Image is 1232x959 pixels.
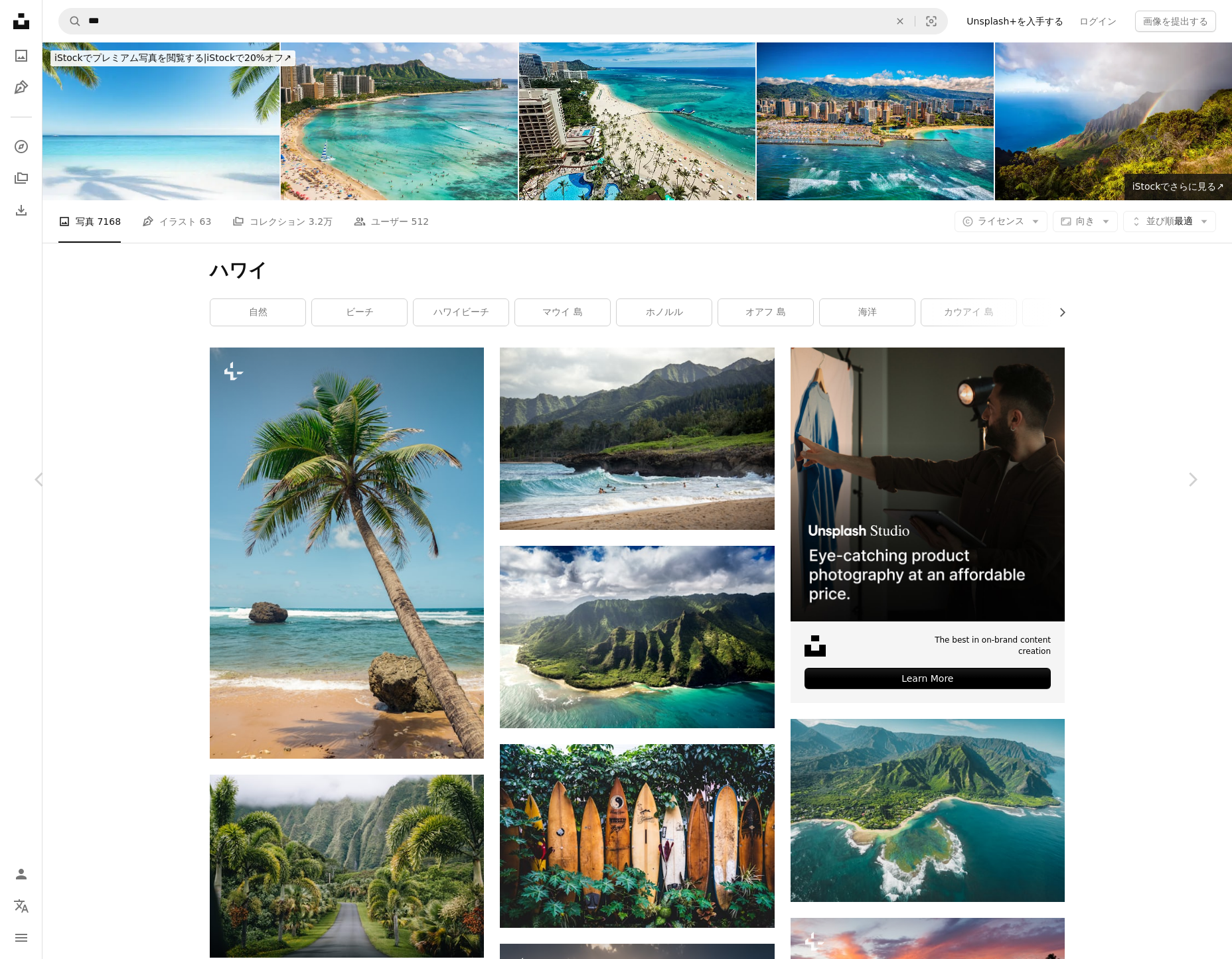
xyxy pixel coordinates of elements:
a: ビーチの岩に寄りかかっているヤシの木 [210,546,484,558]
span: 向き [1076,216,1095,226]
a: ログイン [1071,11,1124,32]
span: iStockで20%オフ ↗ [54,52,291,63]
button: 全てクリア [886,9,915,34]
a: 緑の植物に茶色の木製ハンガー [500,830,774,842]
img: ハワイビーチホノルル市は、ワイキキビーチとダイヤモンドヘッド山頂の風景を旅行します 日没時, オアフ島, アメリカの休暇. [281,42,518,200]
img: 上空から望む、ワイキキビーチとダイアモンドヘッドの [519,42,756,200]
img: 白い空の下の水域のそばの緑の山の航空写真 [500,546,774,728]
a: iStockでプレミアム写真を閲覧する|iStockで20%オフ↗ [42,42,303,74]
img: 緑の植物に茶色の木製ハンガー [500,744,774,927]
a: ログイン / 登録する [8,861,35,887]
a: イラスト [8,74,35,101]
button: 画像を提出する [1135,11,1216,32]
span: 512 [412,214,429,229]
a: Unsplash+を入手する [959,11,1071,32]
a: オアフ 島 [718,299,813,326]
img: ヤシの木と山に囲まれた道 [210,775,484,958]
button: 並び順最適 [1123,211,1216,232]
a: 探す [8,133,35,160]
a: 次へ [1152,416,1232,543]
span: iStockでさらに見る ↗ [1132,181,1224,192]
img: Honolulu Skyline Aerial [757,42,994,200]
button: Unsplashで検索する [59,9,82,34]
a: トロピカル [1023,299,1118,326]
a: 緑と茶色の山々と湖の航空写真 [791,804,1065,816]
button: 向き [1053,211,1118,232]
button: メニュー [8,925,35,951]
a: ハワイビーチ [414,299,508,326]
span: 並び順 [1146,216,1174,226]
a: ヤシの木と山に囲まれた道 [210,860,484,871]
img: file-1631678316303-ed18b8b5cb9cimage [805,635,826,657]
a: マウイ 島 [515,299,610,326]
form: サイト内でビジュアルを探す [58,8,948,34]
a: 写真 [8,42,35,69]
span: 3.2万 [309,214,333,229]
img: Tropical paradise beach scene for background or wallpaper [42,42,279,200]
span: ライセンス [978,216,1024,226]
a: iStockでさらに見る↗ [1124,174,1232,200]
img: 昼間、波のある岸辺を泳ぐ人々 [500,348,774,530]
a: ダウンロード履歴 [8,197,35,224]
a: ホノルル [617,299,712,326]
a: カウアイ 島 [921,299,1016,326]
button: ライセンス [955,211,1047,232]
img: ビーチの岩に寄りかかっているヤシの木 [210,348,484,759]
h1: ハワイ [210,259,1065,283]
a: ユーザー 512 [354,200,429,243]
img: file-1715714098234-25b8b4e9d8faimage [791,348,1065,621]
img: Scenic View Of Sea Against Sky [995,42,1232,200]
a: The best in on-brand content creationLearn More [791,348,1065,703]
span: iStockでプレミアム写真を閲覧する | [54,52,206,63]
img: 緑と茶色の山々と湖の航空写真 [791,719,1065,902]
a: イラスト 63 [142,200,211,243]
span: 63 [200,214,212,229]
a: 昼間、波のある岸辺を泳ぐ人々 [500,432,774,444]
a: ビーチ [312,299,407,326]
a: 白い空の下の水域のそばの緑の山の航空写真 [500,631,774,643]
a: 自然 [210,299,305,326]
button: ビジュアル検索 [915,9,947,34]
a: コレクション [8,165,35,192]
a: コレクション 3.2万 [232,200,333,243]
span: 最適 [1146,215,1193,228]
a: 海洋 [820,299,915,326]
button: リストを右にスクロールする [1050,299,1065,326]
div: Learn More [805,668,1051,689]
button: 言語 [8,893,35,919]
span: The best in on-brand content creation [900,635,1051,657]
